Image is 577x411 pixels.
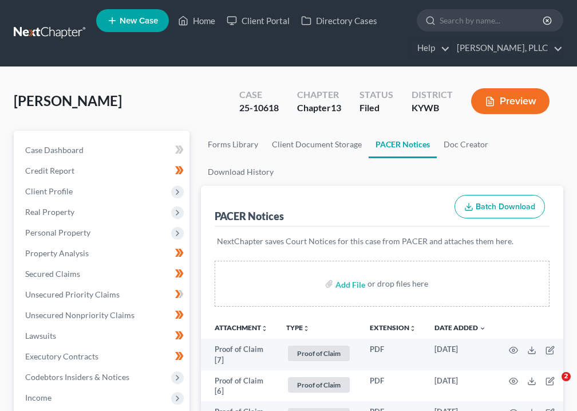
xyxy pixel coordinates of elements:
a: Client Portal [221,10,295,31]
span: Property Analysis [25,248,89,258]
span: Client Profile [25,186,73,196]
a: PACER Notices [369,131,437,158]
span: [PERSON_NAME] [14,92,122,109]
a: Proof of Claim [286,344,351,363]
div: Case [239,88,279,101]
div: Status [359,88,393,101]
iframe: Intercom live chat [538,372,566,400]
span: Credit Report [25,166,74,175]
td: [DATE] [425,370,495,402]
a: Unsecured Nonpriority Claims [16,305,189,326]
a: [PERSON_NAME], PLLC [451,38,563,58]
span: Proof of Claim [288,346,350,361]
button: TYPEunfold_more [286,324,310,332]
span: New Case [120,17,158,25]
div: District [412,88,453,101]
a: Directory Cases [295,10,383,31]
a: Attachmentunfold_more [215,323,268,332]
span: Codebtors Insiders & Notices [25,372,129,382]
i: unfold_more [409,325,416,332]
span: 13 [331,102,341,113]
div: KYWB [412,101,453,115]
a: Download History [201,158,280,186]
a: Secured Claims [16,264,189,284]
a: Credit Report [16,161,189,181]
td: [DATE] [425,339,495,370]
div: PACER Notices [215,209,284,223]
a: Executory Contracts [16,346,189,367]
span: Unsecured Nonpriority Claims [25,310,135,320]
span: Executory Contracts [25,351,98,361]
td: PDF [361,339,425,370]
a: Unsecured Priority Claims [16,284,189,305]
td: Proof of Claim [7] [201,339,277,370]
i: unfold_more [261,325,268,332]
a: Extensionunfold_more [370,323,416,332]
a: Help [412,38,450,58]
span: Secured Claims [25,269,80,279]
button: Preview [471,88,550,114]
a: Date Added expand_more [434,323,486,332]
span: Case Dashboard [25,145,84,155]
div: 25-10618 [239,101,279,115]
span: Batch Download [476,202,535,212]
td: Proof of Claim [6] [201,370,277,402]
a: Doc Creator [437,131,495,158]
span: 2 [562,372,571,381]
td: PDF [361,370,425,402]
div: Chapter [297,101,341,115]
div: Filed [359,101,393,115]
span: Income [25,393,52,402]
span: Real Property [25,207,74,217]
div: Chapter [297,88,341,101]
input: Search by name... [440,10,544,31]
a: Proof of Claim [286,375,351,394]
i: expand_more [479,325,486,332]
button: Batch Download [455,195,545,219]
span: Personal Property [25,228,90,237]
a: Forms Library [201,131,265,158]
a: Home [172,10,221,31]
span: Unsecured Priority Claims [25,289,120,299]
p: NextChapter saves Court Notices for this case from PACER and attaches them here. [217,236,547,247]
a: Lawsuits [16,326,189,346]
span: Proof of Claim [288,377,350,393]
a: Case Dashboard [16,140,189,161]
a: Client Document Storage [265,131,369,158]
span: Lawsuits [25,331,56,340]
a: Property Analysis [16,243,189,264]
i: unfold_more [303,325,310,332]
div: or drop files here [367,278,428,289]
